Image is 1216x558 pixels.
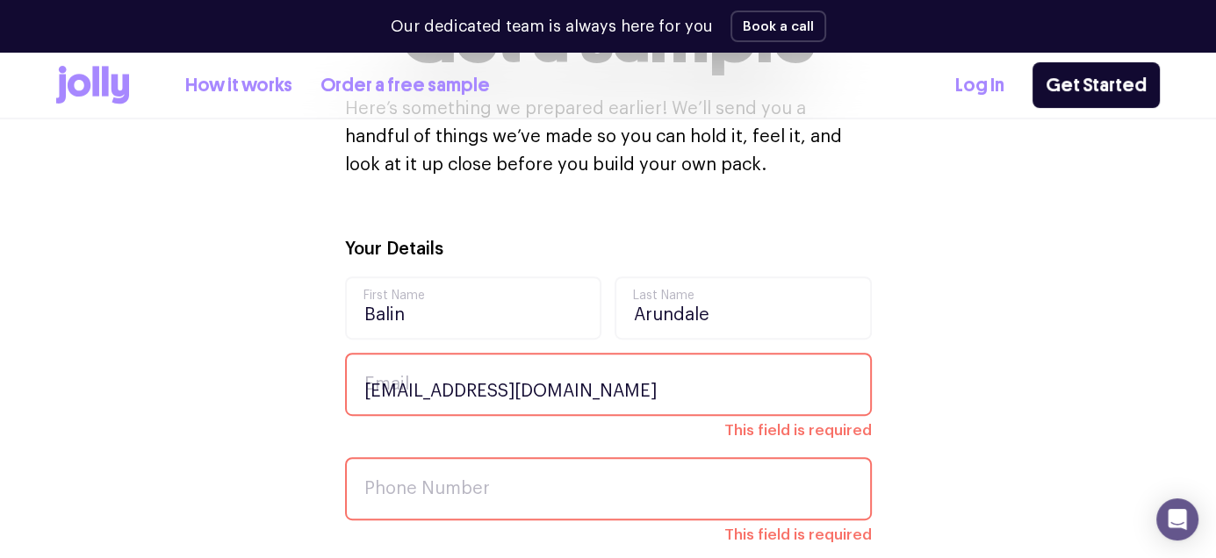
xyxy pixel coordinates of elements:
a: Get Started [1033,62,1160,108]
p: Our dedicated team is always here for you [391,15,713,39]
p: Here’s something we prepared earlier! We’ll send you a handful of things we’ve made so you can ho... [345,95,872,179]
button: Book a call [730,11,826,42]
a: Log In [955,71,1004,100]
a: How it works [185,71,292,100]
div: Open Intercom Messenger [1156,498,1198,540]
a: Order a free sample [320,71,490,100]
label: Your Details [345,237,443,262]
